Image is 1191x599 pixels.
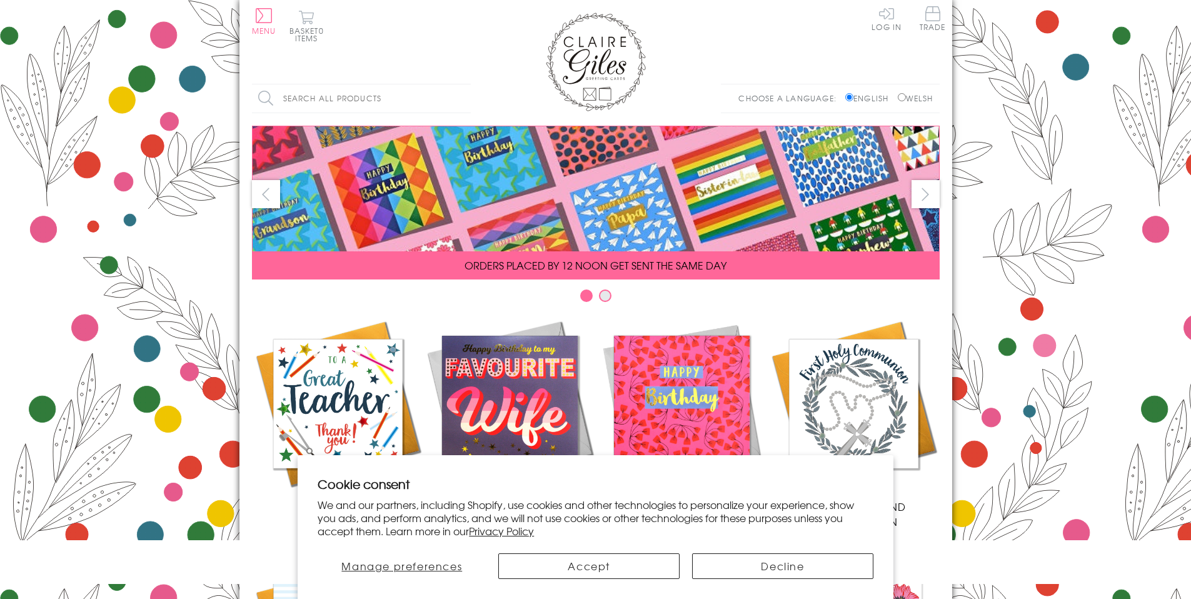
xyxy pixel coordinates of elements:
[738,93,843,104] p: Choose a language:
[845,93,895,104] label: English
[424,318,596,514] a: New Releases
[898,93,933,104] label: Welsh
[469,523,534,538] a: Privacy Policy
[599,289,611,302] button: Carousel Page 2
[596,318,768,514] a: Birthdays
[252,84,471,113] input: Search all products
[318,553,486,579] button: Manage preferences
[692,553,873,579] button: Decline
[458,84,471,113] input: Search
[465,258,726,273] span: ORDERS PLACED BY 12 NOON GET SENT THE SAME DAY
[252,180,280,208] button: prev
[252,25,276,36] span: Menu
[912,180,940,208] button: next
[318,498,873,537] p: We and our partners, including Shopify, use cookies and other technologies to personalize your ex...
[252,318,424,514] a: Academic
[341,558,462,573] span: Manage preferences
[318,475,873,493] h2: Cookie consent
[580,289,593,302] button: Carousel Page 1 (Current Slide)
[845,93,853,101] input: English
[872,6,902,31] a: Log In
[498,553,680,579] button: Accept
[768,318,940,529] a: Communion and Confirmation
[252,8,276,34] button: Menu
[295,25,324,44] span: 0 items
[898,93,906,101] input: Welsh
[252,289,940,308] div: Carousel Pagination
[289,10,324,42] button: Basket0 items
[546,13,646,111] img: Claire Giles Greetings Cards
[920,6,946,31] span: Trade
[920,6,946,33] a: Trade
